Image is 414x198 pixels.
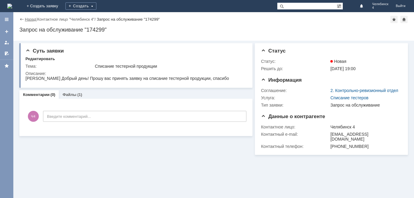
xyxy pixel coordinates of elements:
div: Редактировать [25,56,55,61]
div: Контактный телефон: [261,144,329,149]
span: Челябинск [372,2,389,6]
a: Мои заявки [2,38,12,47]
div: Соглашение: [261,88,329,93]
div: Описание: [25,71,245,76]
div: Запрос на обслуживание [330,103,399,108]
div: [EMAIL_ADDRESS][DOMAIN_NAME] [330,132,399,142]
div: Контактное лицо: [261,125,329,129]
div: Услуга: [261,95,329,100]
a: Списание тестеров [330,95,369,100]
div: Сделать домашней страницей [400,16,408,23]
div: Запрос на обслуживание "174299" [97,17,160,22]
span: [DATE] 19:00 [330,66,356,71]
a: Контактное лицо "Челябинск 4" [37,17,95,22]
div: Статус: [261,59,329,64]
div: Челябинск 4 [330,125,399,129]
div: (0) [51,92,55,97]
a: 2. Контрольно-ревизионный отдел [330,88,398,93]
div: Добавить в избранное [390,16,398,23]
a: Перейти на домашнюю страницу [7,4,12,9]
span: Новая [330,59,346,64]
div: Решить до: [261,66,329,71]
span: Суть заявки [25,48,64,54]
span: Данные о контрагенте [261,114,325,119]
div: | [36,17,37,21]
div: Создать [65,2,96,10]
span: Статус [261,48,285,54]
span: Ч4 [28,111,39,122]
a: Назад [25,17,36,22]
div: Тип заявки: [261,103,329,108]
a: Файлы [62,92,76,97]
div: Списание тестерной продукции [95,64,244,69]
span: Расширенный поиск [337,3,343,9]
a: Комментарии [23,92,50,97]
div: / [37,17,97,22]
div: Контактный e-mail: [261,132,329,137]
span: 4 [372,6,389,10]
a: Создать заявку [2,27,12,36]
span: Информация [261,77,302,83]
div: Запрос на обслуживание "174299" [19,27,408,33]
div: (1) [77,92,82,97]
a: Мои согласования [2,49,12,58]
div: Тема: [25,64,94,69]
img: logo [7,4,12,9]
div: [PHONE_NUMBER] [330,144,399,149]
